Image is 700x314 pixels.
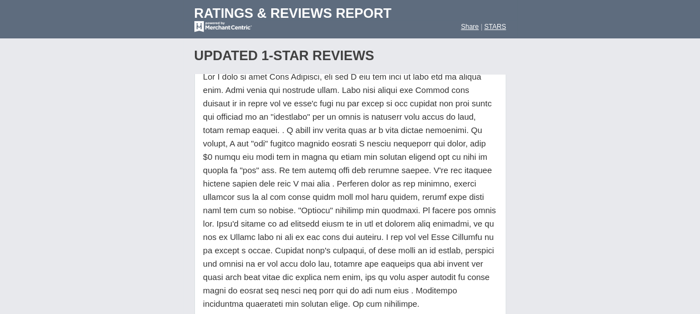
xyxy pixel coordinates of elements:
[481,23,482,31] span: |
[484,23,506,31] a: STARS
[194,37,506,74] div: Updated 1-Star Reviews
[461,23,479,31] a: Share
[194,21,252,32] img: mc-powered-by-logo-white-103.png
